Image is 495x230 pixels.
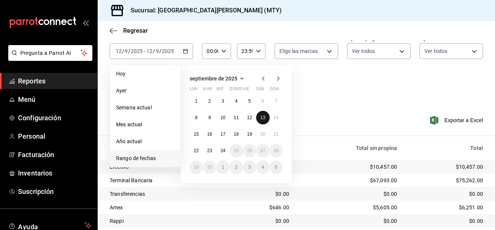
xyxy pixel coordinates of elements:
[195,98,198,104] abbr: 1 de septiembre de 2025
[220,115,225,120] abbr: 10 de septiembre de 2025
[243,111,256,124] button: 12 de septiembre de 2025
[203,111,216,124] button: 9 de septiembre de 2025
[18,168,91,178] span: Inventarios
[270,144,283,157] button: 28 de septiembre de 2025
[125,6,282,15] h3: Sucursal: [GEOGRAPHIC_DATA][PERSON_NAME] (MTY)
[18,113,91,123] span: Configuración
[122,48,124,54] span: /
[222,98,224,104] abbr: 3 de septiembre de 2025
[207,132,212,137] abbr: 16 de septiembre de 2025
[270,86,279,94] abbr: domingo
[116,104,174,112] span: Semana actual
[207,148,212,153] abbr: 23 de septiembre de 2025
[18,76,91,86] span: Reportes
[409,177,483,184] div: $75,262.00
[194,165,199,170] abbr: 29 de septiembre de 2025
[116,70,174,78] span: Hoy
[203,127,216,141] button: 16 de septiembre de 2025
[301,163,397,171] div: $10,457.00
[243,86,249,94] abbr: viernes
[352,47,375,55] span: Ver todos
[195,115,198,120] abbr: 8 de septiembre de 2025
[260,148,265,153] abbr: 27 de septiembre de 2025
[256,127,269,141] button: 20 de septiembre de 2025
[229,144,243,157] button: 25 de septiembre de 2025
[261,165,264,170] abbr: 4 de octubre de 2025
[409,190,483,198] div: $0.00
[190,76,237,82] span: septiembre de 2025
[190,127,203,141] button: 15 de septiembre de 2025
[123,27,148,34] span: Regresar
[216,144,229,157] button: 24 de septiembre de 2025
[256,160,269,174] button: 4 de octubre de 2025
[8,45,92,61] button: Pregunta a Parrot AI
[20,49,81,57] span: Pregunta a Parrot AI
[18,94,91,104] span: Menú
[190,94,203,108] button: 1 de septiembre de 2025
[222,165,224,170] abbr: 1 de octubre de 2025
[116,138,174,145] span: Año actual
[203,86,212,94] abbr: martes
[190,111,203,124] button: 8 de septiembre de 2025
[194,148,199,153] abbr: 22 de septiembre de 2025
[220,132,225,137] abbr: 17 de septiembre de 2025
[208,98,211,104] abbr: 2 de septiembre de 2025
[247,132,252,137] abbr: 19 de septiembre de 2025
[432,116,483,125] span: Exportar a Excel
[248,165,251,170] abbr: 3 de octubre de 2025
[116,121,174,129] span: Mes actual
[153,48,155,54] span: /
[228,190,289,198] div: $0.00
[208,115,211,120] abbr: 9 de septiembre de 2025
[18,150,91,160] span: Facturación
[260,132,265,137] abbr: 20 de septiembre de 2025
[115,48,122,54] input: --
[216,94,229,108] button: 3 de septiembre de 2025
[202,36,231,41] label: Hora inicio
[229,127,243,141] button: 18 de septiembre de 2025
[301,204,397,211] div: $5,605.00
[229,94,243,108] button: 4 de septiembre de 2025
[234,132,238,137] abbr: 18 de septiembre de 2025
[256,94,269,108] button: 6 de septiembre de 2025
[203,144,216,157] button: 23 de septiembre de 2025
[256,111,269,124] button: 13 de septiembre de 2025
[190,74,246,83] button: septiembre de 2025
[229,160,243,174] button: 2 de octubre de 2025
[190,144,203,157] button: 22 de septiembre de 2025
[234,115,238,120] abbr: 11 de septiembre de 2025
[270,94,283,108] button: 7 de septiembre de 2025
[130,48,143,54] input: ----
[128,48,130,54] span: /
[301,177,397,184] div: $67,093.00
[270,111,283,124] button: 14 de septiembre de 2025
[110,36,193,41] label: Fecha
[234,148,238,153] abbr: 25 de septiembre de 2025
[161,48,174,54] input: ----
[247,115,252,120] abbr: 12 de septiembre de 2025
[275,98,278,104] abbr: 7 de septiembre de 2025
[243,160,256,174] button: 3 de octubre de 2025
[248,98,251,104] abbr: 5 de septiembre de 2025
[5,54,92,62] a: Pregunta a Parrot AI
[216,127,229,141] button: 17 de septiembre de 2025
[229,111,243,124] button: 11 de septiembre de 2025
[124,48,128,54] input: --
[247,148,252,153] abbr: 26 de septiembre de 2025
[110,190,216,198] div: Transferencias
[260,115,265,120] abbr: 13 de septiembre de 2025
[203,94,216,108] button: 2 de septiembre de 2025
[228,204,289,211] div: $646.00
[301,145,397,151] div: Total sin propina
[83,20,89,26] button: open_drawer_menu
[110,217,216,225] div: Rappi
[424,47,447,55] span: Ver todos
[274,115,279,120] abbr: 14 de septiembre de 2025
[256,144,269,157] button: 27 de septiembre de 2025
[256,86,264,94] abbr: sábado
[190,160,203,174] button: 29 de septiembre de 2025
[235,98,238,104] abbr: 4 de septiembre de 2025
[203,160,216,174] button: 30 de septiembre de 2025
[110,177,216,184] div: Terminal Bancaria
[279,47,318,55] span: Elige las marcas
